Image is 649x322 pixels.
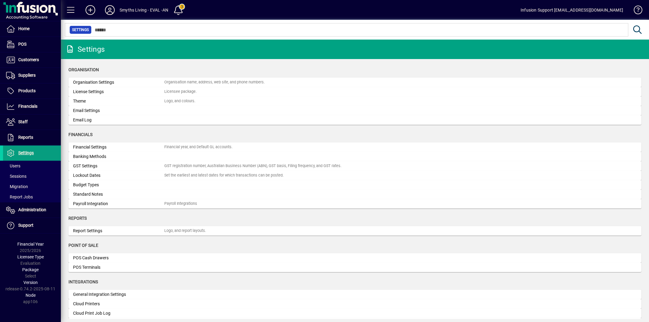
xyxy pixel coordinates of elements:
[68,180,641,190] a: Budget Types
[73,291,164,298] div: General Integration Settings
[3,202,61,218] a: Administration
[68,161,641,171] a: GST SettingsGST registration number, Australian Business Number (ABN), GST basis, Filing frequenc...
[22,267,39,272] span: Package
[18,57,39,62] span: Customers
[6,184,28,189] span: Migration
[73,264,164,271] div: POS Terminals
[68,263,641,272] a: POS Terminals
[3,181,61,192] a: Migration
[18,150,34,155] span: Settings
[65,44,105,54] div: Settings
[18,26,30,31] span: Home
[164,163,341,169] div: GST registration number, Australian Business Number (ABN), GST basis, Filing frequency, and GST r...
[18,135,33,140] span: Reports
[73,153,164,160] div: Banking Methods
[73,228,164,234] div: Report Settings
[18,223,33,228] span: Support
[3,52,61,68] a: Customers
[3,68,61,83] a: Suppliers
[68,132,92,137] span: Financials
[164,173,284,178] div: Set the earliest and latest dates for which transactions can be posted.
[73,89,164,95] div: License Settings
[3,21,61,37] a: Home
[3,161,61,171] a: Users
[100,5,120,16] button: Profile
[68,253,641,263] a: POS Cash Drawers
[68,199,641,208] a: Payroll IntegrationPayroll Integrations
[18,119,28,124] span: Staff
[17,254,44,259] span: Licensee Type
[81,5,100,16] button: Add
[73,98,164,104] div: Theme
[3,130,61,145] a: Reports
[3,37,61,52] a: POS
[3,171,61,181] a: Sessions
[73,310,164,317] div: Cloud Print Job Log
[68,243,98,248] span: Point of Sale
[18,104,37,109] span: Financials
[3,114,61,130] a: Staff
[73,182,164,188] div: Budget Types
[73,117,164,123] div: Email Log
[6,163,20,168] span: Users
[68,290,641,299] a: General Integration Settings
[521,5,623,15] div: Infusion Support [EMAIL_ADDRESS][DOMAIN_NAME]
[73,107,164,114] div: Email Settings
[73,163,164,169] div: GST Settings
[68,96,641,106] a: ThemeLogo, and colours.
[68,67,99,72] span: Organisation
[73,191,164,198] div: Standard Notes
[26,293,36,298] span: Node
[23,280,38,285] span: Version
[73,172,164,179] div: Lockout Dates
[73,79,164,86] div: Organisation Settings
[68,87,641,96] a: License SettingsLicensee package.
[68,309,641,318] a: Cloud Print Job Log
[164,144,232,150] div: Financial year, and Default GL accounts.
[68,78,641,87] a: Organisation SettingsOrganisation name, address, web site, and phone numbers.
[73,301,164,307] div: Cloud Printers
[6,194,33,199] span: Report Jobs
[17,242,44,247] span: Financial Year
[18,42,26,47] span: POS
[68,106,641,115] a: Email Settings
[3,218,61,233] a: Support
[68,190,641,199] a: Standard Notes
[73,201,164,207] div: Payroll Integration
[164,228,206,234] div: Logo, and report layouts.
[68,216,87,221] span: Reports
[18,88,36,93] span: Products
[73,255,164,261] div: POS Cash Drawers
[18,207,46,212] span: Administration
[73,144,164,150] div: Financial Settings
[68,171,641,180] a: Lockout DatesSet the earliest and latest dates for which transactions can be posted.
[3,99,61,114] a: Financials
[68,279,98,284] span: Integrations
[164,89,197,95] div: Licensee package.
[164,79,265,85] div: Organisation name, address, web site, and phone numbers.
[3,192,61,202] a: Report Jobs
[629,1,641,21] a: Knowledge Base
[18,73,36,78] span: Suppliers
[68,152,641,161] a: Banking Methods
[72,27,89,33] span: Settings
[120,5,168,15] div: Smyths Living - EVAL -AN
[3,83,61,99] a: Products
[164,98,195,104] div: Logo, and colours.
[68,115,641,125] a: Email Log
[6,174,26,179] span: Sessions
[68,299,641,309] a: Cloud Printers
[68,226,641,236] a: Report SettingsLogo, and report layouts.
[164,201,197,207] div: Payroll Integrations
[68,142,641,152] a: Financial SettingsFinancial year, and Default GL accounts.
